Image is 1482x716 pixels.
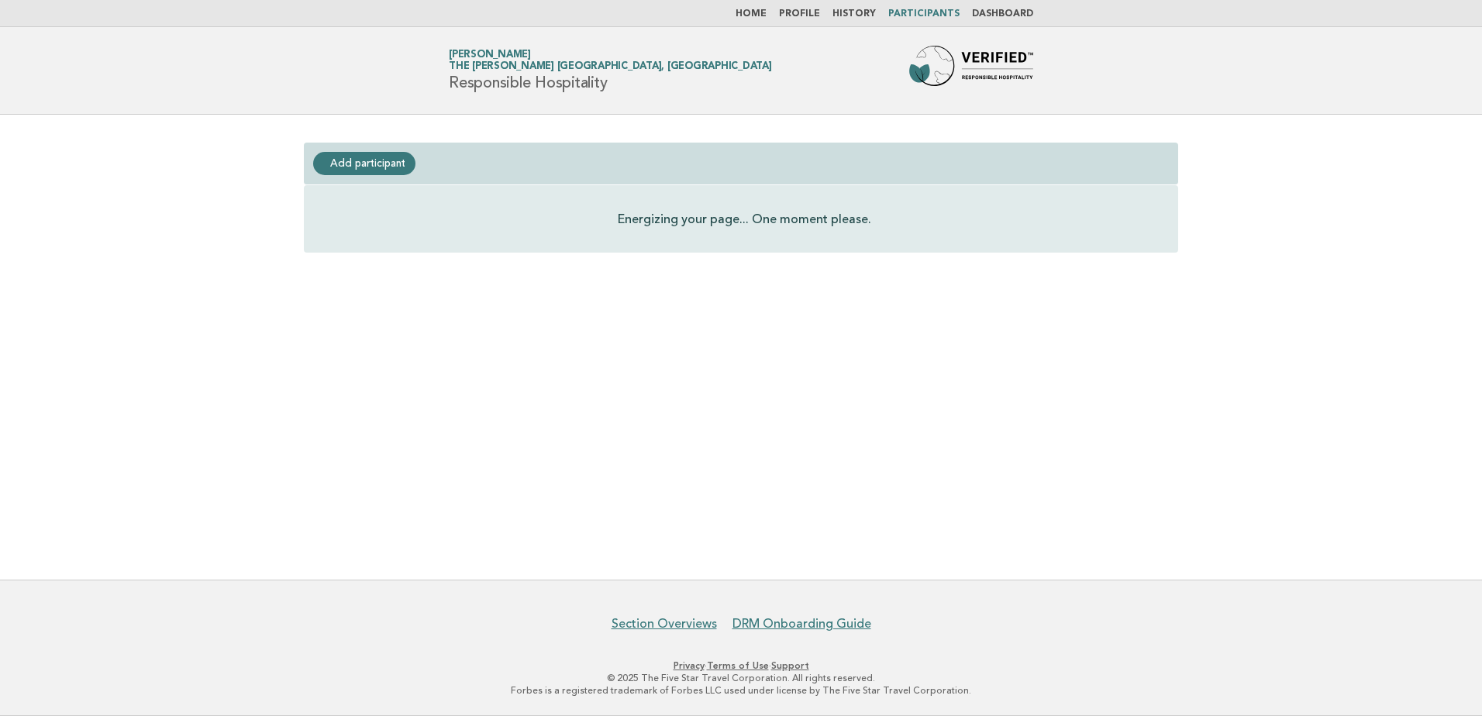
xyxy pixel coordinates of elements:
[736,9,767,19] a: Home
[832,9,876,19] a: History
[267,684,1215,697] p: Forbes is a registered trademark of Forbes LLC used under license by The Five Star Travel Corpora...
[618,210,871,228] p: Energizing your page... One moment please.
[674,660,705,671] a: Privacy
[707,660,769,671] a: Terms of Use
[779,9,820,19] a: Profile
[771,660,809,671] a: Support
[267,672,1215,684] p: © 2025 The Five Star Travel Corporation. All rights reserved.
[449,50,772,71] a: [PERSON_NAME]The [PERSON_NAME] [GEOGRAPHIC_DATA], [GEOGRAPHIC_DATA]
[449,50,772,91] h1: Responsible Hospitality
[612,616,717,632] a: Section Overviews
[313,152,415,175] a: Add participant
[909,46,1033,95] img: Forbes Travel Guide
[888,9,960,19] a: Participants
[449,62,772,72] span: The [PERSON_NAME] [GEOGRAPHIC_DATA], [GEOGRAPHIC_DATA]
[732,616,871,632] a: DRM Onboarding Guide
[267,659,1215,672] p: · ·
[972,9,1033,19] a: Dashboard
